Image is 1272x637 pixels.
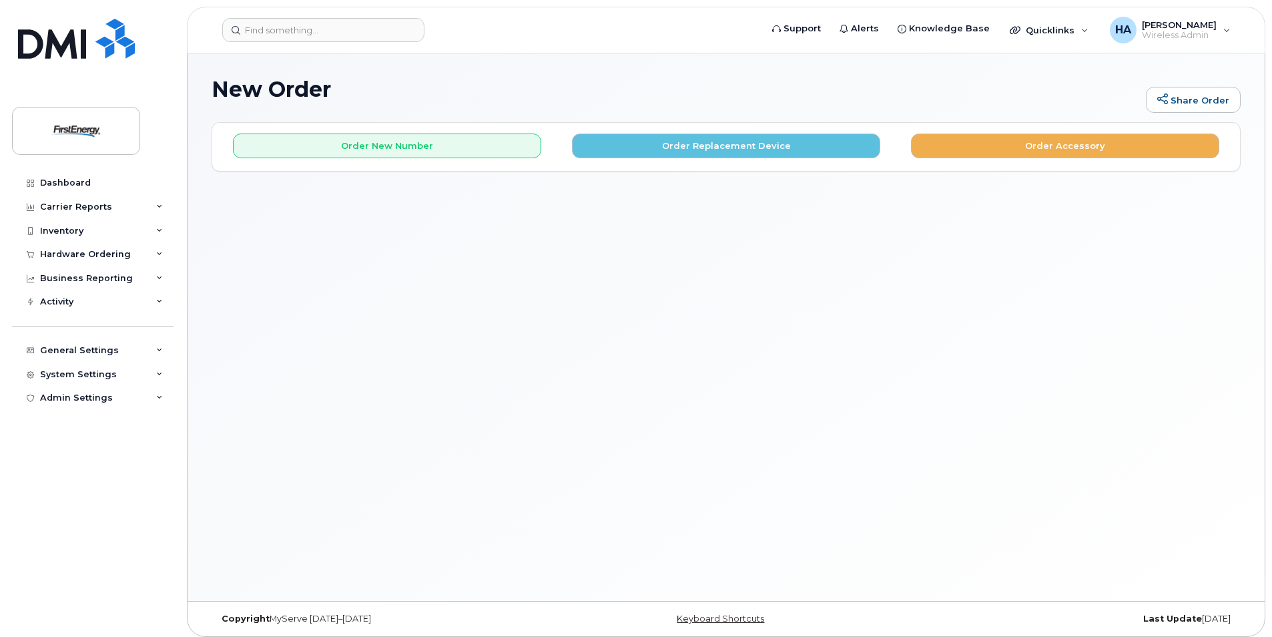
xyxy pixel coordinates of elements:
h1: New Order [212,77,1139,101]
button: Order Accessory [911,134,1219,158]
button: Order Replacement Device [572,134,880,158]
strong: Last Update [1143,614,1202,624]
iframe: Messenger Launcher [1214,579,1262,627]
strong: Copyright [222,614,270,624]
div: MyServe [DATE]–[DATE] [212,614,555,624]
button: Order New Number [233,134,541,158]
a: Share Order [1146,87,1241,114]
div: [DATE] [898,614,1241,624]
a: Keyboard Shortcuts [677,614,764,624]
